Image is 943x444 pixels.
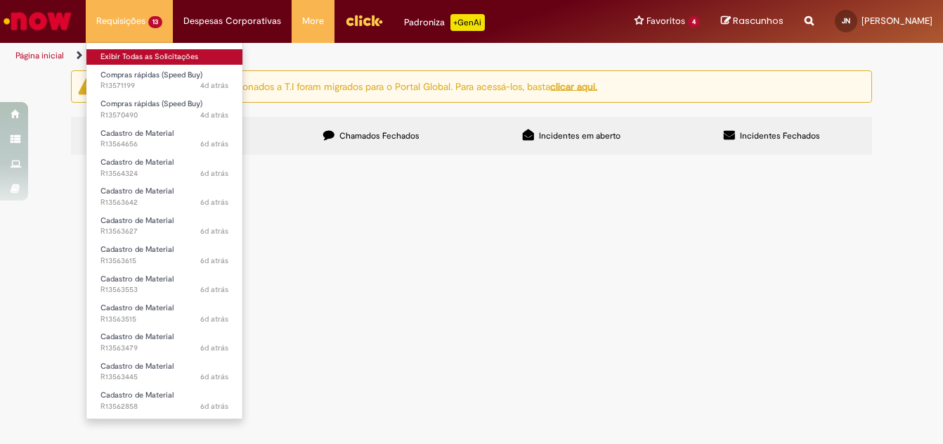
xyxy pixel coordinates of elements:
span: Cadastro de Material [100,157,174,167]
a: Aberto R13563615 : Cadastro de Material [86,242,242,268]
span: Cadastro de Material [100,390,174,400]
span: Cadastro de Material [100,128,174,139]
span: 6d atrás [200,255,228,266]
p: +GenAi [450,14,485,31]
a: Rascunhos [721,15,783,28]
span: 6d atrás [200,284,228,295]
span: 13 [148,16,162,28]
a: Aberto R13563553 : Cadastro de Material [86,272,242,298]
span: R13563515 [100,314,228,325]
span: R13564656 [100,139,228,150]
time: 24/09/2025 15:01:35 [200,343,228,353]
span: Cadastro de Material [100,274,174,284]
img: ServiceNow [1,7,74,35]
img: click_logo_yellow_360x200.png [345,10,383,31]
span: R13563615 [100,255,228,267]
span: Incidentes Fechados [740,130,820,141]
ul: Trilhas de página [11,43,618,69]
a: Aberto R13563627 : Cadastro de Material [86,213,242,239]
time: 24/09/2025 15:06:27 [200,314,228,324]
a: Aberto R13552418 : Compras rápidas (Speed Buy) [86,417,242,443]
span: Compras rápidas (Speed Buy) [100,70,202,80]
span: 6d atrás [200,139,228,149]
span: Despesas Corporativas [183,14,281,28]
span: R13563479 [100,343,228,354]
a: Aberto R13571199 : Compras rápidas (Speed Buy) [86,68,242,94]
span: Cadastro de Material [100,331,174,342]
time: 24/09/2025 15:23:05 [200,255,228,266]
span: Cadastro de Material [100,244,174,255]
span: 4 [688,16,700,28]
a: Página inicial [15,50,64,61]
span: 6d atrás [200,401,228,412]
span: R13563553 [100,284,228,296]
a: Aberto R13564324 : Cadastro de Material [86,155,242,181]
a: clicar aqui. [550,80,597,92]
span: Cadastro de Material [100,186,174,196]
span: 4d atrás [200,80,228,91]
time: 24/09/2025 17:10:50 [200,168,228,179]
div: Padroniza [404,14,485,31]
ng-bind-html: Atenção: alguns chamados relacionados a T.I foram migrados para o Portal Global. Para acessá-los,... [98,80,597,92]
span: Requisições [96,14,145,28]
span: 6d atrás [200,314,228,324]
span: R13563627 [100,226,228,237]
span: R13563642 [100,197,228,208]
span: 6d atrás [200,343,228,353]
a: Exibir Todas as Solicitações [86,49,242,65]
time: 24/09/2025 18:16:26 [200,139,228,149]
span: Cadastro de Material [100,361,174,372]
span: R13563445 [100,372,228,383]
span: R13571199 [100,80,228,91]
span: 6d atrás [200,372,228,382]
span: JN [842,16,850,25]
a: Aberto R13562858 : Cadastro de Material [86,388,242,414]
span: R13564324 [100,168,228,179]
span: Chamados Fechados [339,130,420,141]
span: Compras rápidas (Speed Buy) [100,99,202,109]
span: 6d atrás [200,168,228,179]
span: Cadastro de Material [100,215,174,226]
a: Aberto R13563642 : Cadastro de Material [86,184,242,210]
span: R13570490 [100,110,228,121]
span: Favoritos [646,14,685,28]
span: 6d atrás [200,226,228,236]
span: 6d atrás [200,197,228,208]
time: 24/09/2025 15:27:43 [200,197,228,208]
time: 24/09/2025 12:35:42 [200,401,228,412]
span: Rascunhos [733,14,783,27]
time: 24/09/2025 15:25:30 [200,226,228,236]
time: 24/09/2025 14:57:37 [200,372,228,382]
span: Cadastro de Material [100,303,174,313]
a: Aberto R13570490 : Compras rápidas (Speed Buy) [86,96,242,122]
a: Aberto R13563479 : Cadastro de Material [86,329,242,355]
span: 4d atrás [200,110,228,120]
span: [PERSON_NAME] [861,15,932,27]
a: Aberto R13563515 : Cadastro de Material [86,300,242,326]
a: Aberto R13564656 : Cadastro de Material [86,126,242,152]
time: 24/09/2025 15:12:45 [200,284,228,295]
ul: Requisições [86,42,243,419]
span: Incidentes em aberto [539,130,620,141]
span: More [302,14,324,28]
span: R13562858 [100,401,228,412]
a: Aberto R13563445 : Cadastro de Material [86,359,242,385]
